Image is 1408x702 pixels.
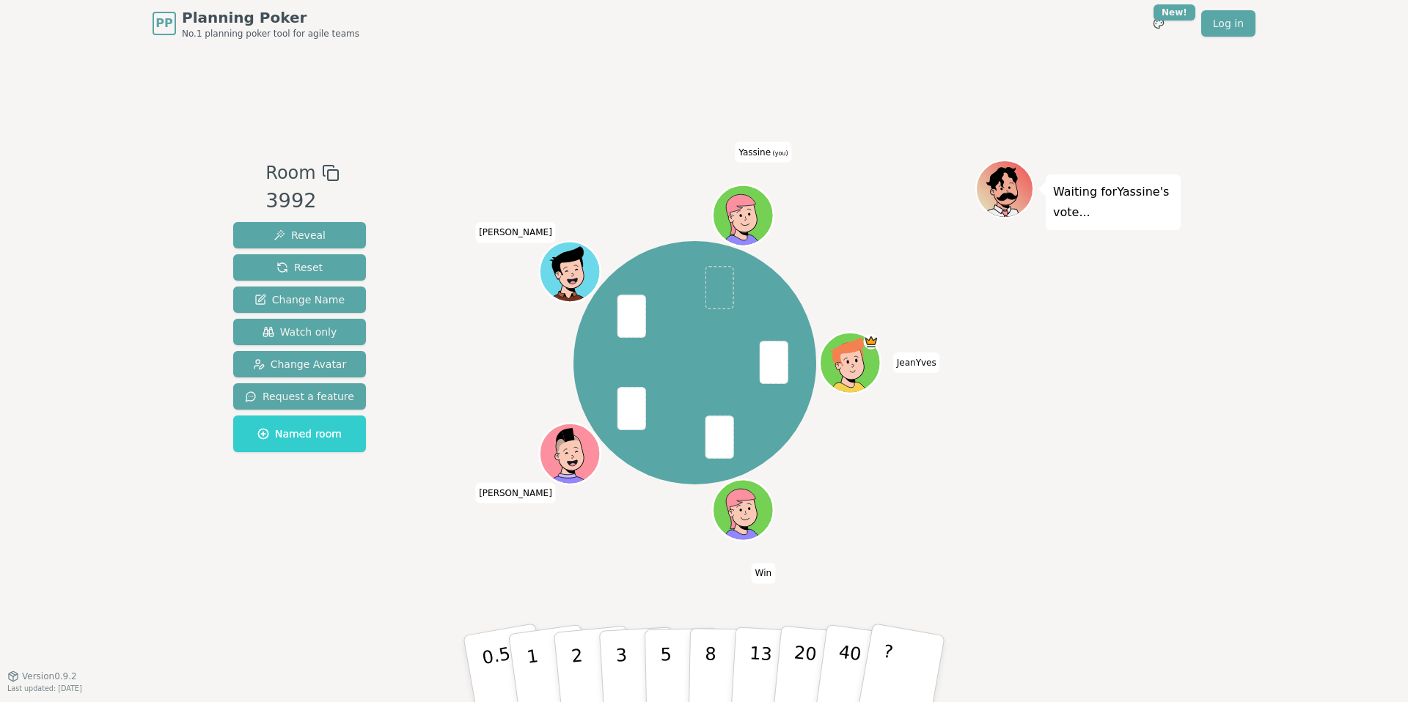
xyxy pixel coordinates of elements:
[735,141,791,162] span: Click to change your name
[153,7,359,40] a: PPPlanning PokerNo.1 planning poker tool for agile teams
[233,383,366,410] button: Request a feature
[263,325,337,339] span: Watch only
[1053,182,1173,223] p: Waiting for Yassine 's vote...
[253,357,347,372] span: Change Avatar
[7,684,82,692] span: Last updated: [DATE]
[7,670,77,682] button: Version0.9.2
[893,352,940,373] span: Click to change your name
[771,149,788,156] span: (you)
[233,319,366,345] button: Watch only
[475,222,556,243] span: Click to change your name
[257,426,342,441] span: Named room
[1145,10,1172,37] button: New!
[274,228,326,243] span: Reveal
[182,7,359,28] span: Planning Poker
[752,563,776,583] span: Click to change your name
[265,160,315,186] span: Room
[182,28,359,40] span: No.1 planning poker tool for agile teams
[245,389,354,404] span: Request a feature
[265,186,339,216] div: 3992
[1154,4,1195,21] div: New!
[233,351,366,377] button: Change Avatar
[233,222,366,248] button: Reveal
[714,187,771,244] button: Click to change your avatar
[1201,10,1255,37] a: Log in
[254,292,345,307] span: Change Name
[22,670,77,682] span: Version 0.9.2
[233,287,366,313] button: Change Name
[155,15,172,32] span: PP
[863,334,879,350] span: JeanYves is the host
[475,482,556,503] span: Click to change your name
[276,260,323,275] span: Reset
[233,415,366,452] button: Named room
[233,254,366,281] button: Reset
